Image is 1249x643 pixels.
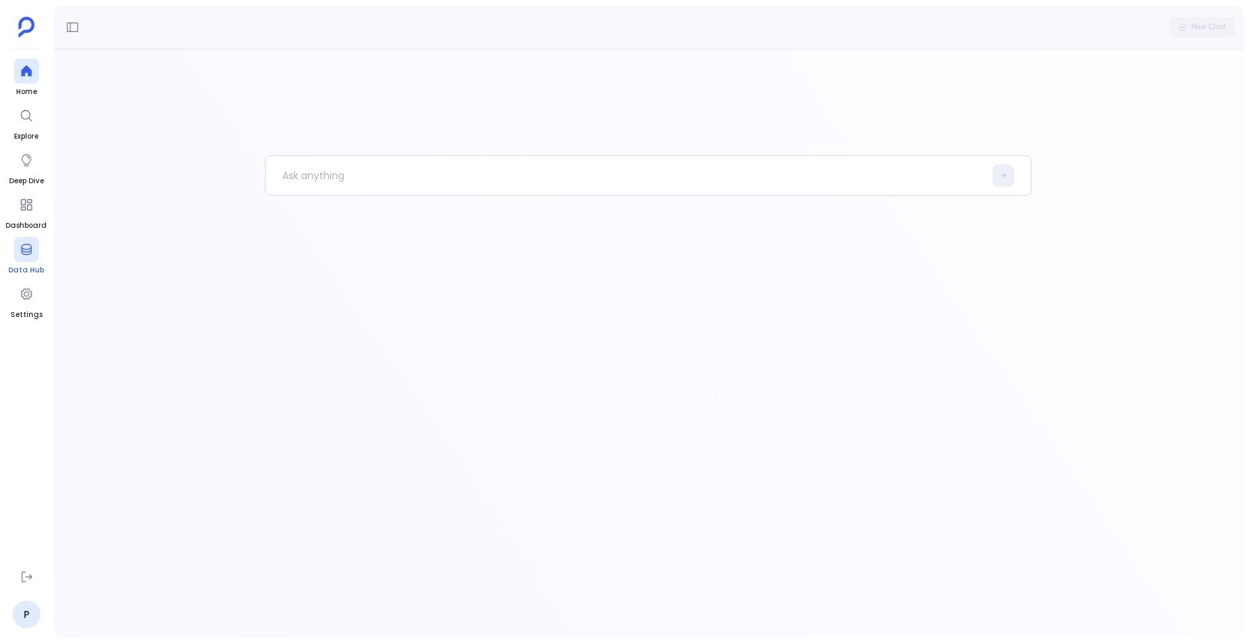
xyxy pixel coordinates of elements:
[14,131,39,142] span: Explore
[14,59,39,98] a: Home
[9,176,44,187] span: Deep Dive
[14,86,39,98] span: Home
[8,237,44,276] a: Data Hub
[6,192,47,231] a: Dashboard
[18,17,35,38] img: petavue logo
[13,601,40,628] a: P
[8,265,44,276] span: Data Hub
[9,148,44,187] a: Deep Dive
[6,220,47,231] span: Dashboard
[10,309,43,320] span: Settings
[14,103,39,142] a: Explore
[10,281,43,320] a: Settings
